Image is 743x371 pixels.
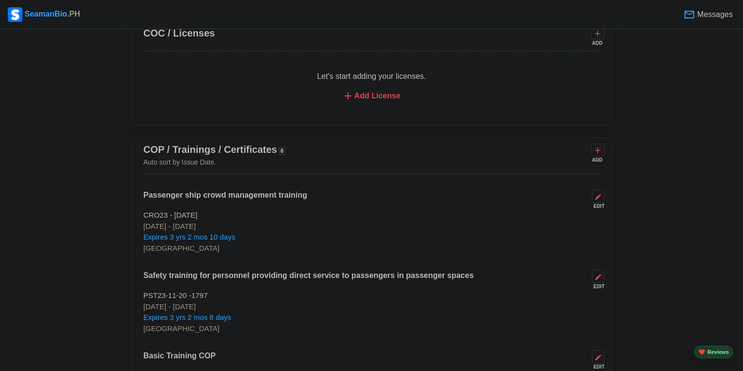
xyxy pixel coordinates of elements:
div: EDIT [588,283,605,290]
span: heart [699,349,705,355]
p: Passenger ship crowd management training [143,189,307,210]
p: [DATE] - [DATE] [143,221,600,232]
span: COC / Licenses [143,28,215,38]
p: Auto sort by Issue Date. [143,157,285,167]
span: Messages [695,9,733,20]
span: 6 [279,147,285,155]
span: .PH [67,10,80,18]
p: PST23-11-20 -1797 [143,290,600,301]
span: COP / Trainings / Certificates [143,144,277,155]
div: ADD [591,39,603,47]
div: SeamanBio [8,7,80,22]
div: EDIT [588,203,605,210]
p: [GEOGRAPHIC_DATA] [143,323,600,334]
p: Basic Training COP [143,350,215,371]
p: Let's start adding your licenses. [155,71,588,82]
button: heartReviews [694,346,733,359]
p: [DATE] - [DATE] [143,301,600,313]
div: ADD [591,156,603,164]
img: Logo [8,7,22,22]
div: Add License [155,90,588,102]
span: Expires 3 yrs 2 mos 10 days [143,232,235,243]
p: CRO23 - [DATE] [143,210,600,221]
p: Safety training for personnel providing direct service to passengers in passenger spaces [143,270,474,290]
p: [GEOGRAPHIC_DATA] [143,243,600,254]
span: Expires 3 yrs 2 mos 8 days [143,312,231,323]
div: EDIT [588,363,605,371]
